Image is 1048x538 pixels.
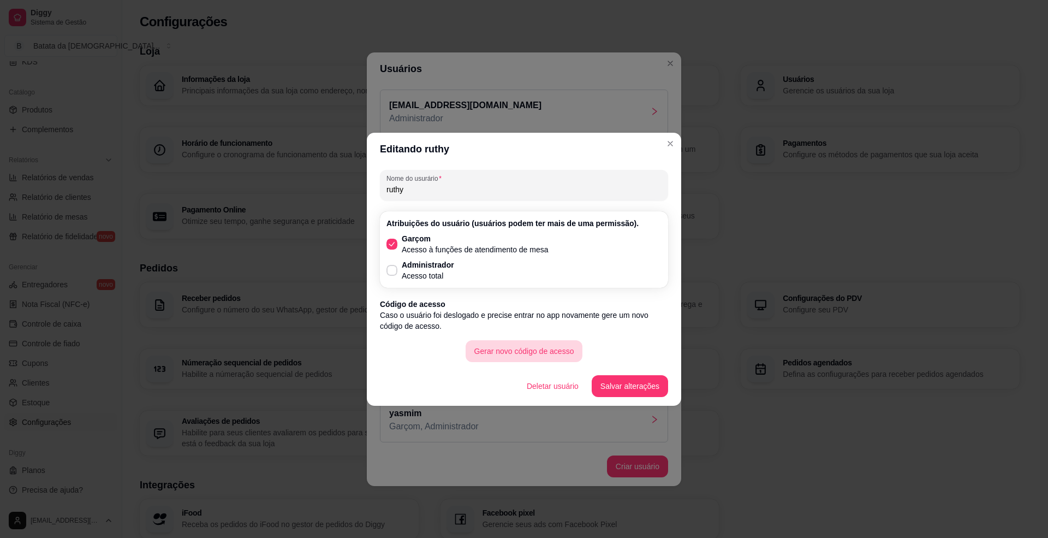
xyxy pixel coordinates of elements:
[592,375,668,397] button: Salvar alterações
[386,184,662,195] input: Nome do usurário
[402,244,549,255] p: Acesso à funções de atendimento de mesa
[380,310,668,332] p: Caso o usuário foi deslogado e precise entrar no app novamente gere um novo código de acesso.
[367,133,681,165] header: Editando ruthy
[662,135,679,152] button: Close
[402,259,454,270] p: Administrador
[386,218,662,229] p: Atribuições do usuário (usuários podem ter mais de uma permissão).
[402,233,549,244] p: Garçom
[386,174,445,183] label: Nome do usurário
[466,340,583,362] button: Gerar novo código de acesso
[402,270,454,281] p: Acesso total
[380,299,668,310] p: Código de acesso
[518,375,587,397] button: Deletar usuário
